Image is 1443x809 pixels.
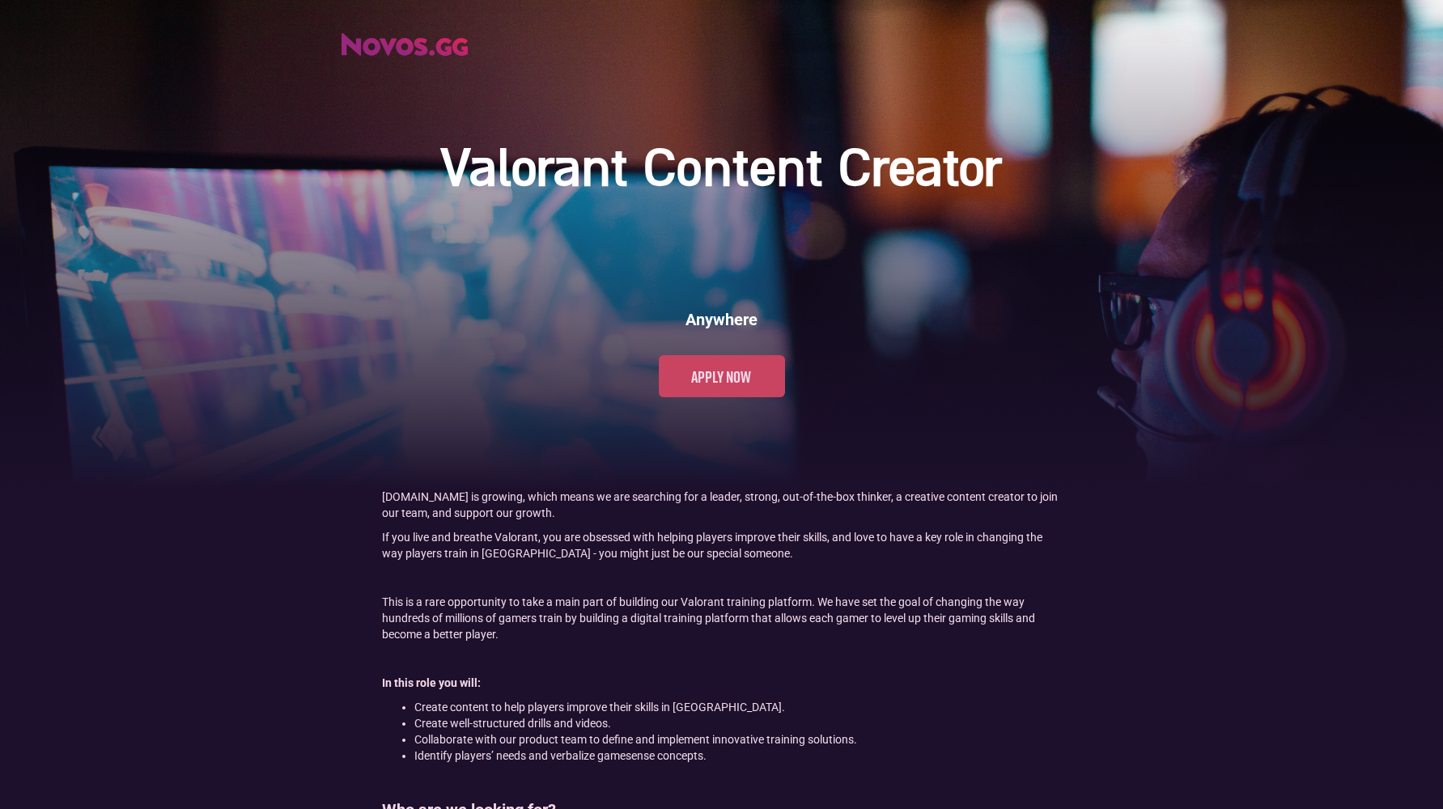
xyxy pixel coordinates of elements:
[382,570,1062,586] p: ‍
[382,650,1062,667] p: ‍
[685,308,758,331] h6: Anywhere
[414,731,1062,748] li: Collaborate with our product team to define and implement innovative training solutions.
[659,355,785,397] a: Apply now
[442,139,1001,203] h1: Valorant Content Creator
[382,489,1062,521] p: [DOMAIN_NAME] is growing, which means we are searching for a leader, strong, out-of-the-box think...
[382,529,1062,561] p: If you live and breathe Valorant, you are obsessed with helping players improve their skills, and...
[382,676,481,689] strong: In this role you will:
[382,594,1062,642] p: This is a rare opportunity to take a main part of building our Valorant training platform. We hav...
[414,699,1062,715] li: Create content to help players improve their skills in [GEOGRAPHIC_DATA].
[414,715,1062,731] li: Create well-structured drills and videos.
[414,748,1062,764] li: Identify players’ needs and verbalize gamesense concepts.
